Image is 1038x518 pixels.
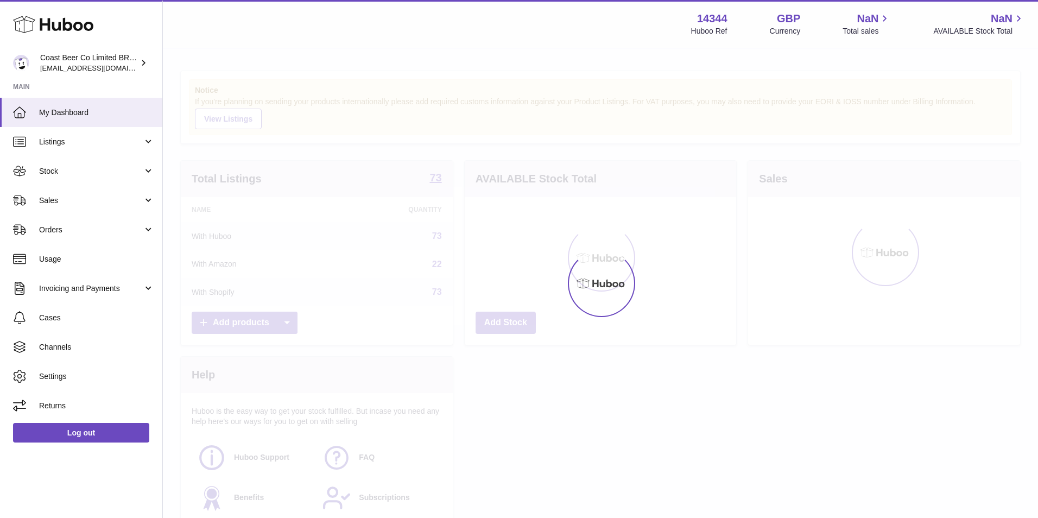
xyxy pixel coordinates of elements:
span: Cases [39,313,154,323]
span: Orders [39,225,143,235]
span: Total sales [843,26,891,36]
span: Usage [39,254,154,264]
span: [EMAIL_ADDRESS][DOMAIN_NAME] [40,64,160,72]
span: AVAILABLE Stock Total [933,26,1025,36]
strong: 14344 [697,11,727,26]
span: Stock [39,166,143,176]
strong: GBP [777,11,800,26]
div: Currency [770,26,801,36]
span: Listings [39,137,143,147]
span: Settings [39,371,154,382]
div: Huboo Ref [691,26,727,36]
span: Invoicing and Payments [39,283,143,294]
a: NaN AVAILABLE Stock Total [933,11,1025,36]
a: Log out [13,423,149,443]
span: My Dashboard [39,108,154,118]
a: NaN Total sales [843,11,891,36]
span: Channels [39,342,154,352]
span: Sales [39,195,143,206]
div: Coast Beer Co Limited BRULO [40,53,138,73]
span: NaN [991,11,1012,26]
span: NaN [857,11,878,26]
img: internalAdmin-14344@internal.huboo.com [13,55,29,71]
span: Returns [39,401,154,411]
